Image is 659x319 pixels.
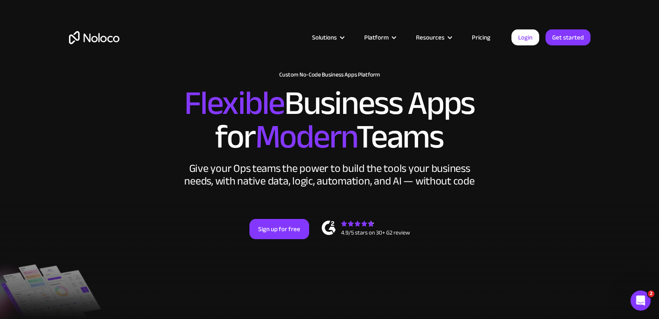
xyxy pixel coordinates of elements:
[461,32,501,43] a: Pricing
[183,162,477,187] div: Give your Ops teams the power to build the tools your business needs, with native data, logic, au...
[255,105,356,168] span: Modern
[648,290,654,297] span: 2
[405,32,461,43] div: Resources
[545,29,590,45] a: Get started
[69,31,119,44] a: home
[249,219,309,239] a: Sign up for free
[511,29,539,45] a: Login
[69,87,590,154] h2: Business Apps for Teams
[630,290,651,311] iframe: Intercom live chat
[184,72,284,134] span: Flexible
[312,32,337,43] div: Solutions
[354,32,405,43] div: Platform
[364,32,389,43] div: Platform
[416,32,445,43] div: Resources
[302,32,354,43] div: Solutions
